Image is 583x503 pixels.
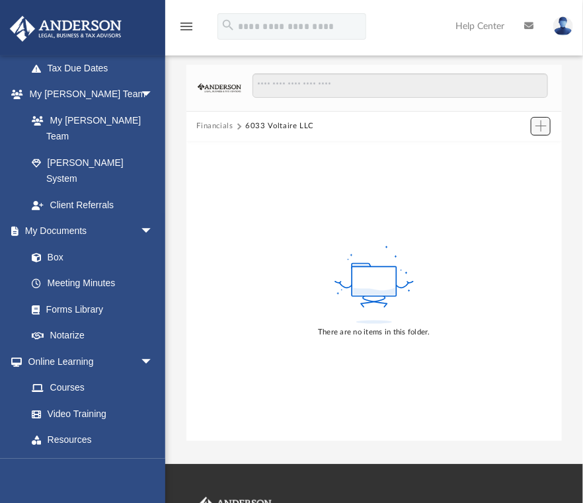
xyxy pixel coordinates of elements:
[19,192,167,218] a: Client Referrals
[19,375,167,401] a: Courses
[19,401,160,427] a: Video Training
[253,73,547,98] input: Search files and folders
[19,427,167,453] a: Resources
[140,218,167,245] span: arrow_drop_down
[19,323,167,349] a: Notarize
[178,25,194,34] a: menu
[19,107,160,149] a: My [PERSON_NAME] Team
[318,327,430,338] div: There are no items in this folder.
[221,18,235,32] i: search
[19,296,160,323] a: Forms Library
[531,117,551,135] button: Add
[140,348,167,375] span: arrow_drop_down
[6,16,126,42] img: Anderson Advisors Platinum Portal
[19,149,167,192] a: [PERSON_NAME] System
[140,81,167,108] span: arrow_drop_down
[19,55,173,81] a: Tax Due Dates
[178,19,194,34] i: menu
[9,218,167,245] a: My Documentsarrow_drop_down
[9,453,173,479] a: Billingarrow_drop_down
[553,17,573,36] img: User Pic
[245,120,314,132] button: 6033 Voltaire LLC
[9,81,167,108] a: My [PERSON_NAME] Teamarrow_drop_down
[9,348,167,375] a: Online Learningarrow_drop_down
[19,270,167,297] a: Meeting Minutes
[196,120,233,132] button: Financials
[140,453,167,480] span: arrow_drop_down
[19,244,160,270] a: Box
